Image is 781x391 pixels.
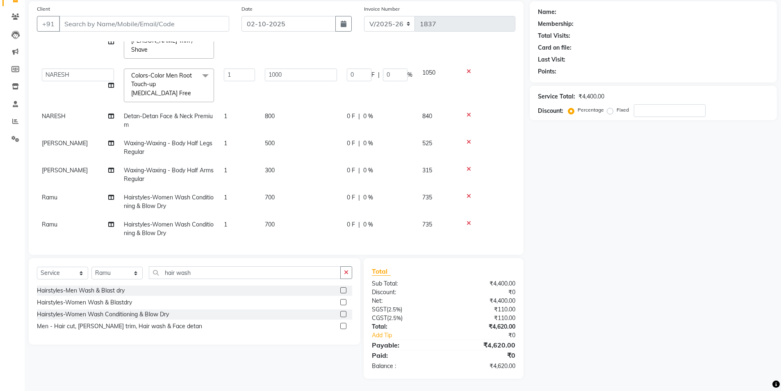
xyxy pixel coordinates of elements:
[366,297,444,305] div: Net:
[366,350,444,360] div: Paid:
[42,221,57,228] span: Ramu
[265,139,275,147] span: 500
[366,362,444,370] div: Balance :
[37,322,202,331] div: Men - Hair cut, [PERSON_NAME] trim, Hair wash & Face detan
[388,306,401,313] span: 2.5%
[538,92,575,101] div: Service Total:
[224,139,227,147] span: 1
[366,340,444,350] div: Payable:
[358,193,360,202] span: |
[378,71,380,79] span: |
[347,166,355,175] span: 0 F
[363,112,373,121] span: 0 %
[538,67,556,76] div: Points:
[363,139,373,148] span: 0 %
[358,220,360,229] span: |
[37,286,125,295] div: Hairstyles-Men Wash & Blast dry
[366,314,444,322] div: ( )
[366,279,444,288] div: Sub Total:
[131,28,193,53] span: Hairstyles-Men [PERSON_NAME] Trim / Shave
[191,89,195,97] a: x
[444,322,521,331] div: ₹4,620.00
[124,167,214,183] span: Waxing-Waxing - Body Half Arms Regular
[538,8,556,16] div: Name:
[265,221,275,228] span: 700
[42,194,57,201] span: Ramu
[265,194,275,201] span: 700
[422,69,435,76] span: 1050
[358,112,360,121] span: |
[358,139,360,148] span: |
[538,43,572,52] div: Card on file:
[444,362,521,370] div: ₹4,620.00
[372,314,387,322] span: CGST
[538,32,570,40] div: Total Visits:
[363,193,373,202] span: 0 %
[265,167,275,174] span: 300
[617,106,629,114] label: Fixed
[578,92,604,101] div: ₹4,400.00
[538,20,574,28] div: Membership:
[347,139,355,148] span: 0 F
[364,5,400,13] label: Invoice Number
[124,112,213,128] span: Detan-Detan Face & Neck Premium
[37,298,132,307] div: Hairstyles-Women Wash & Blastdry
[444,350,521,360] div: ₹0
[408,71,412,79] span: %
[422,194,432,201] span: 735
[241,5,253,13] label: Date
[37,310,169,319] div: Hairstyles-Women Wash Conditioning & Blow Dry
[224,221,227,228] span: 1
[538,55,565,64] div: Last Visit:
[224,194,227,201] span: 1
[444,279,521,288] div: ₹4,400.00
[59,16,229,32] input: Search by Name/Mobile/Email/Code
[265,112,275,120] span: 800
[42,167,88,174] span: [PERSON_NAME]
[124,194,214,210] span: Hairstyles-Women Wash Conditioning & Blow Dry
[366,331,456,340] a: Add Tip
[37,16,60,32] button: +91
[389,315,401,321] span: 2.5%
[363,166,373,175] span: 0 %
[42,112,66,120] span: NARESH
[422,167,432,174] span: 315
[149,266,341,279] input: Search or Scan
[37,5,50,13] label: Client
[124,139,212,155] span: Waxing-Waxing - Body Half Legs Regular
[444,288,521,297] div: ₹0
[366,322,444,331] div: Total:
[372,306,387,313] span: SGST
[444,297,521,305] div: ₹4,400.00
[366,305,444,314] div: ( )
[131,72,192,97] span: Colors-Color Men Root Touch-up [MEDICAL_DATA] Free
[457,331,521,340] div: ₹0
[347,220,355,229] span: 0 F
[444,314,521,322] div: ₹110.00
[347,193,355,202] span: 0 F
[578,106,604,114] label: Percentage
[371,71,375,79] span: F
[422,221,432,228] span: 735
[366,288,444,297] div: Discount:
[372,267,391,276] span: Total
[224,167,227,174] span: 1
[444,340,521,350] div: ₹4,620.00
[42,139,88,147] span: [PERSON_NAME]
[422,139,432,147] span: 525
[444,305,521,314] div: ₹110.00
[358,166,360,175] span: |
[538,107,563,115] div: Discount:
[124,221,214,237] span: Hairstyles-Women Wash Conditioning & Blow Dry
[422,112,432,120] span: 840
[347,112,355,121] span: 0 F
[363,220,373,229] span: 0 %
[224,112,227,120] span: 1
[148,46,151,53] a: x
